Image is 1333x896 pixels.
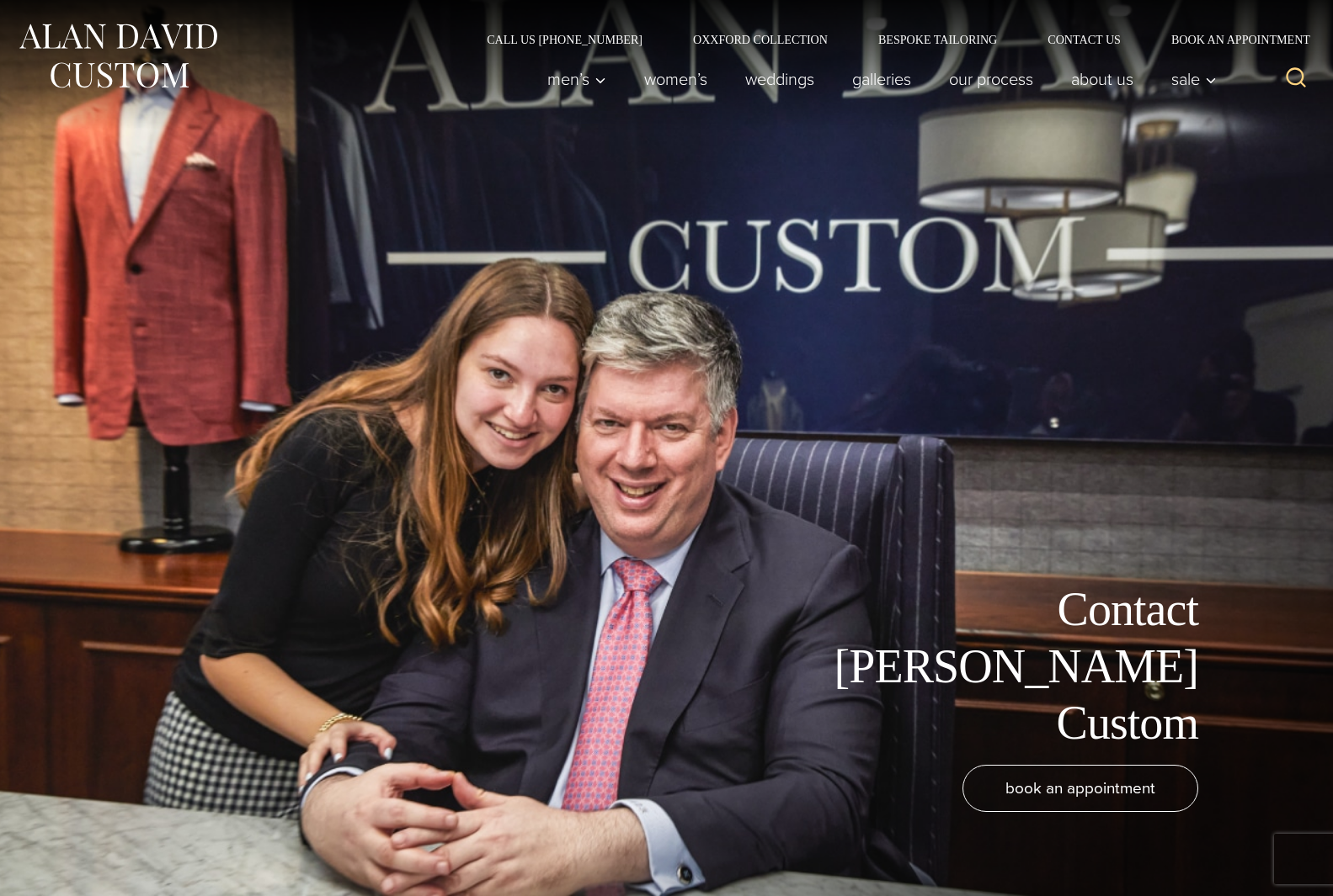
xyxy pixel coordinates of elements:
[17,19,219,93] img: Alan David Custom
[853,34,1022,45] a: Bespoke Tailoring
[1022,34,1146,45] a: Contact Us
[547,71,606,87] span: Men’s
[1005,776,1155,800] span: book an appointment
[461,34,1316,45] nav: Secondary Navigation
[727,62,834,96] a: weddings
[461,34,668,45] a: Call Us [PHONE_NUMBER]
[962,765,1198,812] a: book an appointment
[1276,59,1316,99] button: View Search Form
[1146,34,1316,45] a: Book an Appointment
[834,62,930,96] a: Galleries
[668,34,853,45] a: Oxxford Collection
[930,62,1053,96] a: Our Process
[1053,62,1153,96] a: About Us
[626,62,727,96] a: Women’s
[819,581,1198,751] h1: Contact [PERSON_NAME] Custom
[529,62,1226,96] nav: Primary Navigation
[1171,71,1217,87] span: Sale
